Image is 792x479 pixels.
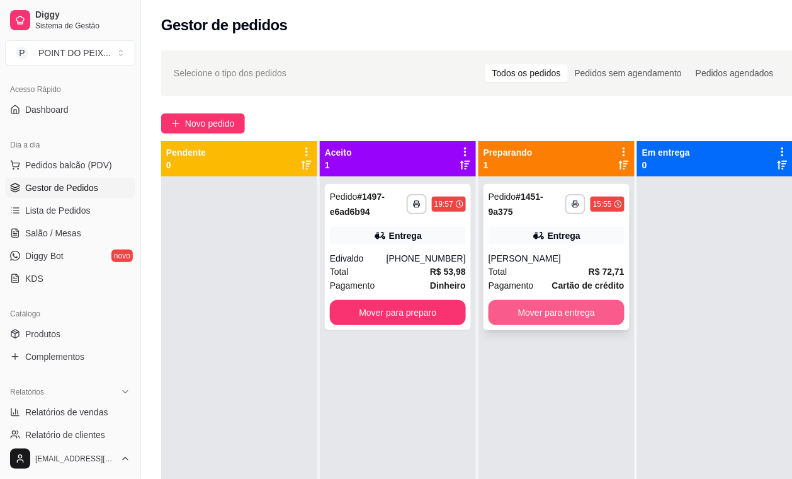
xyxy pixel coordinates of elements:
[166,146,206,159] p: Pendente
[5,324,135,344] a: Produtos
[325,146,352,159] p: Aceito
[589,267,625,277] strong: R$ 72,71
[10,387,44,397] span: Relatórios
[25,429,105,441] span: Relatório de clientes
[5,402,135,422] a: Relatórios de vendas
[330,192,385,217] strong: # 1497-e6ad6b94
[330,252,387,265] div: Edivaldo
[185,117,235,130] span: Novo pedido
[387,252,466,265] div: [PHONE_NUMBER]
[25,350,84,363] span: Complementos
[174,66,286,80] span: Selecione o tipo dos pedidos
[5,5,135,35] a: DiggySistema de Gestão
[161,15,288,35] h2: Gestor de pedidos
[171,119,180,128] span: plus
[5,200,135,221] a: Lista de Pedidos
[325,159,352,171] p: 1
[16,47,28,59] span: P
[5,135,135,155] div: Dia a dia
[489,300,625,325] button: Mover para entrega
[25,328,60,340] span: Produtos
[35,454,115,464] span: [EMAIL_ADDRESS][DOMAIN_NAME]
[330,192,358,202] span: Pedido
[434,199,453,209] div: 19:57
[166,159,206,171] p: 0
[25,103,69,116] span: Dashboard
[689,64,781,82] div: Pedidos agendados
[38,47,111,59] div: POINT DO PEIX ...
[489,192,543,217] strong: # 1451-9a375
[35,21,130,31] span: Sistema de Gestão
[485,64,568,82] div: Todos os pedidos
[489,192,516,202] span: Pedido
[389,229,422,242] div: Entrega
[5,100,135,120] a: Dashboard
[5,40,135,66] button: Select a team
[552,280,625,291] strong: Cartão de crédito
[35,9,130,21] span: Diggy
[5,425,135,445] a: Relatório de clientes
[25,227,81,239] span: Salão / Mesas
[593,199,612,209] div: 15:55
[25,182,98,194] span: Gestor de Pedidos
[25,272,43,285] span: KDS
[484,146,533,159] p: Preparando
[430,267,466,277] strong: R$ 53,98
[430,280,466,291] strong: Dinheiro
[5,268,135,289] a: KDS
[5,304,135,324] div: Catálogo
[5,223,135,243] a: Salão / Mesas
[5,347,135,367] a: Complementos
[330,279,375,292] span: Pagamento
[25,159,112,171] span: Pedidos balcão (PDV)
[489,265,507,279] span: Total
[489,252,625,265] div: [PERSON_NAME]
[548,229,580,242] div: Entrega
[5,155,135,175] button: Pedidos balcão (PDV)
[5,79,135,100] div: Acesso Rápido
[5,178,135,198] a: Gestor de Pedidos
[489,279,534,292] span: Pagamento
[330,300,466,325] button: Mover para preparo
[642,146,690,159] p: Em entrega
[161,113,245,134] button: Novo pedido
[642,159,690,171] p: 0
[25,406,108,418] span: Relatórios de vendas
[568,64,689,82] div: Pedidos sem agendamento
[330,265,349,279] span: Total
[25,204,91,217] span: Lista de Pedidos
[5,246,135,266] a: Diggy Botnovo
[5,444,135,474] button: [EMAIL_ADDRESS][DOMAIN_NAME]
[25,250,64,262] span: Diggy Bot
[484,159,533,171] p: 1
